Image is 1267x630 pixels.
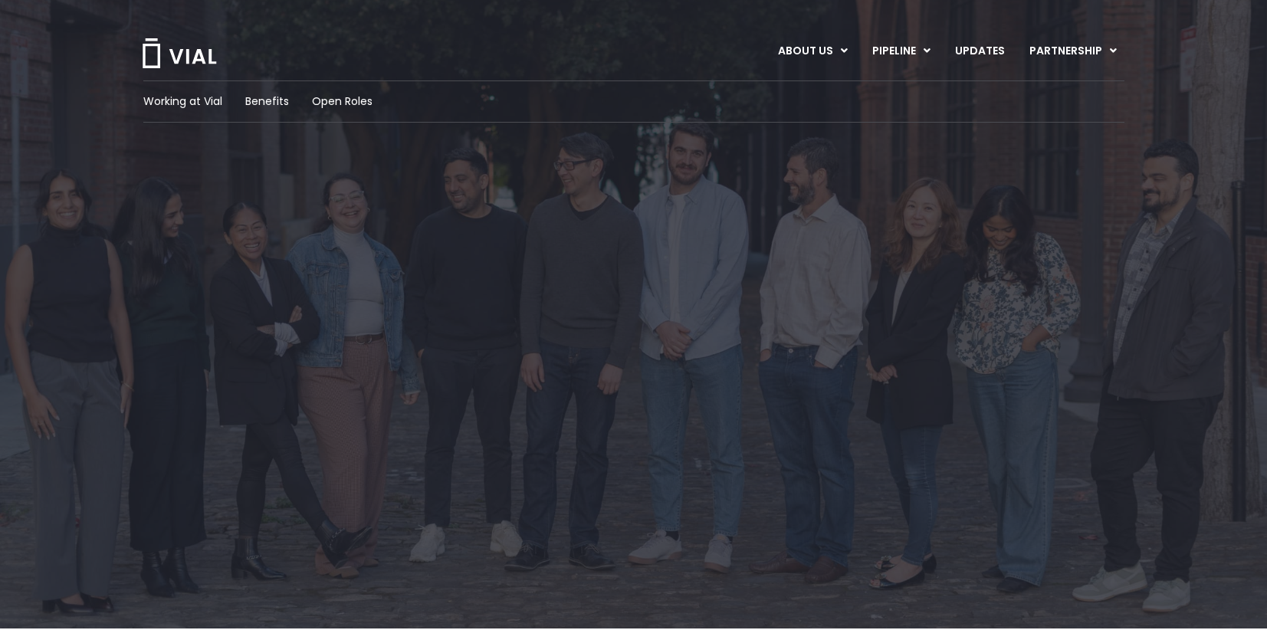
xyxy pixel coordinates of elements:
a: Open Roles [312,94,373,110]
a: UPDATES [943,38,1016,64]
a: Working at Vial [143,94,222,110]
a: Benefits [245,94,289,110]
img: Vial Logo [141,38,218,68]
a: PARTNERSHIPMenu Toggle [1017,38,1129,64]
a: PIPELINEMenu Toggle [860,38,942,64]
a: ABOUT USMenu Toggle [766,38,859,64]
